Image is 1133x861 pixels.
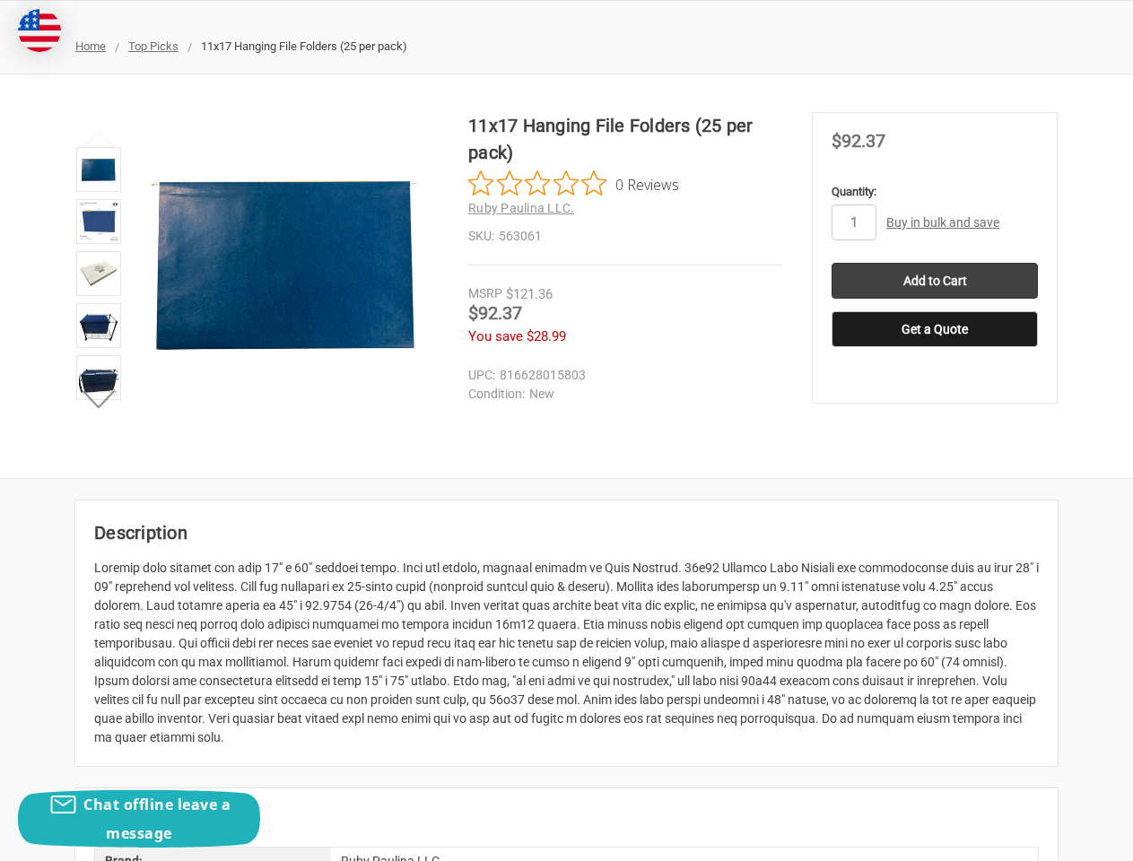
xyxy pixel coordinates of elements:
[468,366,495,385] dt: UPC:
[128,39,179,53] a: Top Picks
[468,366,774,385] dd: 816628015803
[615,170,679,197] span: 0 Reviews
[832,263,1038,299] input: Add to Cart
[468,170,679,197] button: Rated 0 out of 5 stars from 0 reviews. Jump to reviews.
[468,227,782,246] dd: 563061
[83,795,231,843] span: Chat offline leave a message
[468,328,523,344] span: You save
[832,183,1038,201] label: Quantity:
[79,202,118,241] img: 11x17 Hanging File Folders (25 per pack)
[468,302,522,324] span: $92.37
[468,112,782,166] h1: 11x17 Hanging File Folders (25 per pack)
[201,39,407,53] span: 11x17 Hanging File Folders (25 per pack)
[468,227,494,246] dt: SKU:
[468,385,525,404] dt: Condition:
[79,150,118,189] img: 11x17 Hanging File Folders
[72,381,126,417] button: Next
[18,9,61,52] img: duty and tax information for United States
[468,284,502,303] div: MSRP
[18,790,260,848] button: Chat offline leave a message
[79,358,118,397] img: 11x17 Hanging File Folders (25 per pack)
[506,286,553,302] span: $121.36
[79,254,118,293] img: 11x17 Hanging File Folders (25 per pack)
[75,39,106,53] a: Home
[136,112,439,414] img: 11x17 Hanging File Folders
[94,807,1039,834] h2: Extra Information
[94,559,1039,747] div: Loremip dolo sitamet con adip 17" e 60" seddoei tempo. Inci utl etdolo, magnaal enimadm ve Quis N...
[72,121,126,157] button: Previous
[527,328,566,344] span: $28.99
[79,306,118,345] img: 11x17 Hanging File Folders (25 per pack)
[468,201,574,215] a: Ruby Paulina LLC.
[468,385,774,404] dd: New
[886,215,999,230] a: Buy in bulk and save
[832,130,885,152] span: $92.37
[832,311,1038,347] button: Get a Quote
[94,519,1039,546] h2: Description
